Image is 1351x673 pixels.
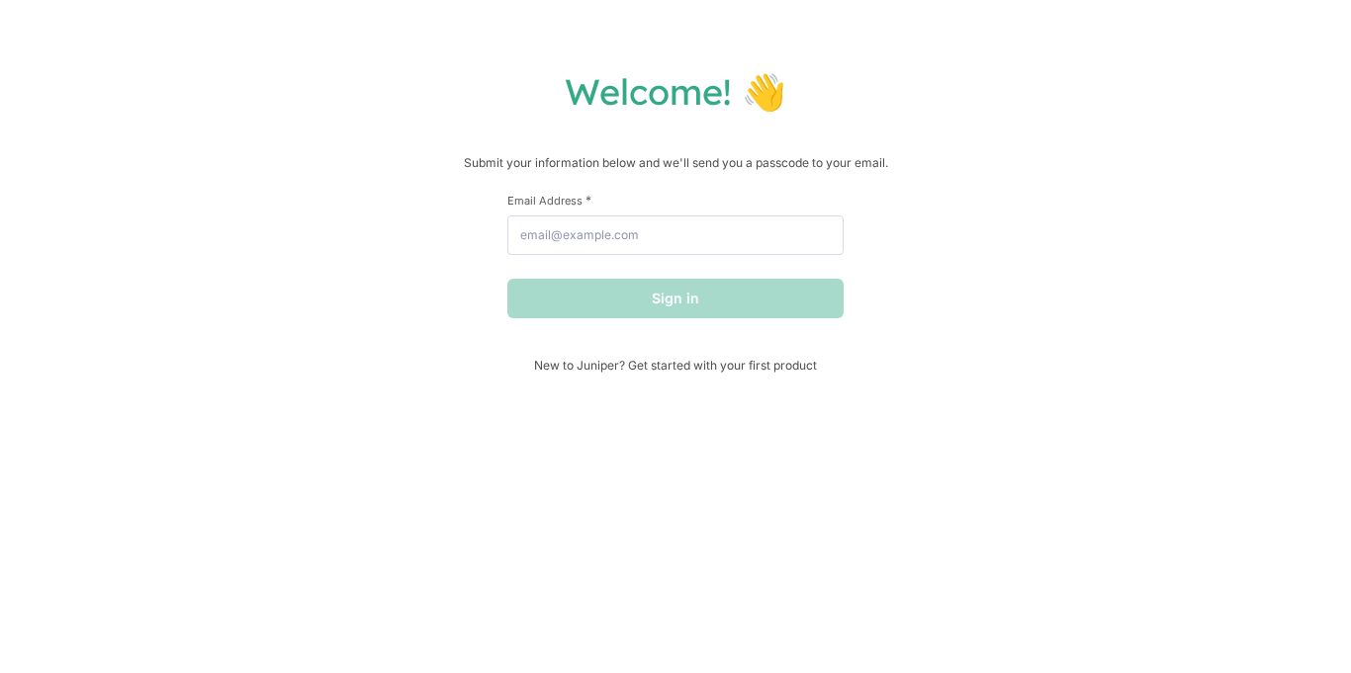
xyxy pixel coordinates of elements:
[507,193,844,208] label: Email Address
[20,153,1331,173] p: Submit your information below and we'll send you a passcode to your email.
[20,69,1331,114] h1: Welcome! 👋
[585,193,591,208] span: This field is required.
[507,358,844,373] span: New to Juniper? Get started with your first product
[507,215,844,255] input: email@example.com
